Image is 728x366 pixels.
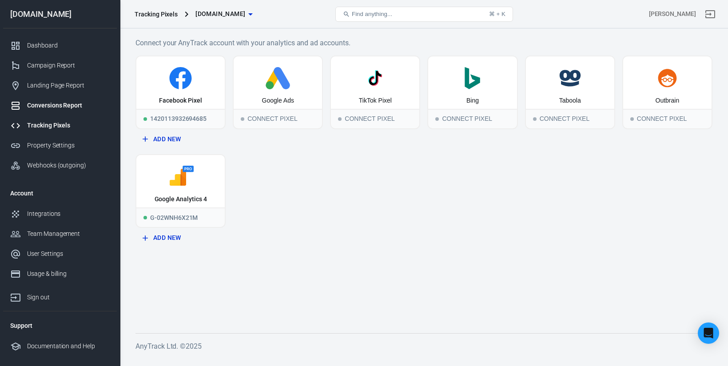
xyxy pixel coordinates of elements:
div: Connect Pixel [428,109,517,128]
div: Connect Pixel [331,109,419,128]
a: Sign out [3,284,117,307]
a: Sign out [700,4,721,25]
div: Connect Pixel [234,109,322,128]
button: Google AdsConnect PixelConnect Pixel [233,56,323,129]
div: Webhooks (outgoing) [27,161,110,170]
button: Add New [139,230,222,246]
div: TikTok Pixel [359,96,392,105]
div: Google Ads [262,96,294,105]
li: Support [3,315,117,336]
div: Property Settings [27,141,110,150]
div: Integrations [27,209,110,219]
div: Team Management [27,229,110,239]
button: [DOMAIN_NAME] [192,6,256,22]
button: TaboolaConnect PixelConnect Pixel [525,56,615,129]
button: Add New [139,131,222,147]
span: Connect Pixel [630,117,634,121]
a: Conversions Report [3,95,117,115]
div: Facebook Pixel [159,96,202,105]
button: Find anything...⌘ + K [335,7,513,22]
a: Google Analytics 4RunningG-02WNH6X21M [135,154,226,228]
span: Running [143,216,147,219]
div: User Settings [27,249,110,259]
span: Running [143,117,147,121]
div: [DOMAIN_NAME] [3,10,117,18]
a: Property Settings [3,135,117,155]
div: Google Analytics 4 [155,195,207,204]
a: Usage & billing [3,264,117,284]
a: Tracking Pixels [3,115,117,135]
a: Facebook PixelRunning1420113932694685 [135,56,226,129]
div: 1420113932694685 [136,109,225,128]
div: Tracking Pixels [135,10,178,19]
span: viviendofit.shop [195,8,245,20]
div: Connect Pixel [526,109,614,128]
div: Dashboard [27,41,110,50]
a: Dashboard [3,36,117,56]
span: Connect Pixel [533,117,537,121]
h6: Connect your AnyTrack account with your analytics and ad accounts. [135,37,712,48]
span: Find anything... [352,11,392,17]
button: OutbrainConnect PixelConnect Pixel [622,56,712,129]
div: Landing Page Report [27,81,110,90]
div: G-02WNH6X21M [136,207,225,227]
a: Webhooks (outgoing) [3,155,117,175]
div: Outbrain [656,96,680,105]
li: Account [3,183,117,204]
a: Campaign Report [3,56,117,76]
a: Integrations [3,204,117,224]
a: Team Management [3,224,117,244]
span: Connect Pixel [241,117,244,121]
div: Documentation and Help [27,342,110,351]
div: Campaign Report [27,61,110,70]
span: Connect Pixel [338,117,342,121]
a: Landing Page Report [3,76,117,95]
h6: AnyTrack Ltd. © 2025 [135,341,712,352]
div: Usage & billing [27,269,110,278]
div: Taboola [559,96,581,105]
div: Sign out [27,293,110,302]
div: Bing [466,96,479,105]
div: Open Intercom Messenger [698,322,719,344]
button: BingConnect PixelConnect Pixel [427,56,517,129]
button: TikTok PixelConnect PixelConnect Pixel [330,56,420,129]
div: Conversions Report [27,101,110,110]
div: Connect Pixel [623,109,712,128]
div: ⌘ + K [489,11,505,17]
div: Tracking Pixels [27,121,110,130]
span: Connect Pixel [435,117,439,121]
a: User Settings [3,244,117,264]
div: Account id: E4RdZofE [649,9,696,19]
